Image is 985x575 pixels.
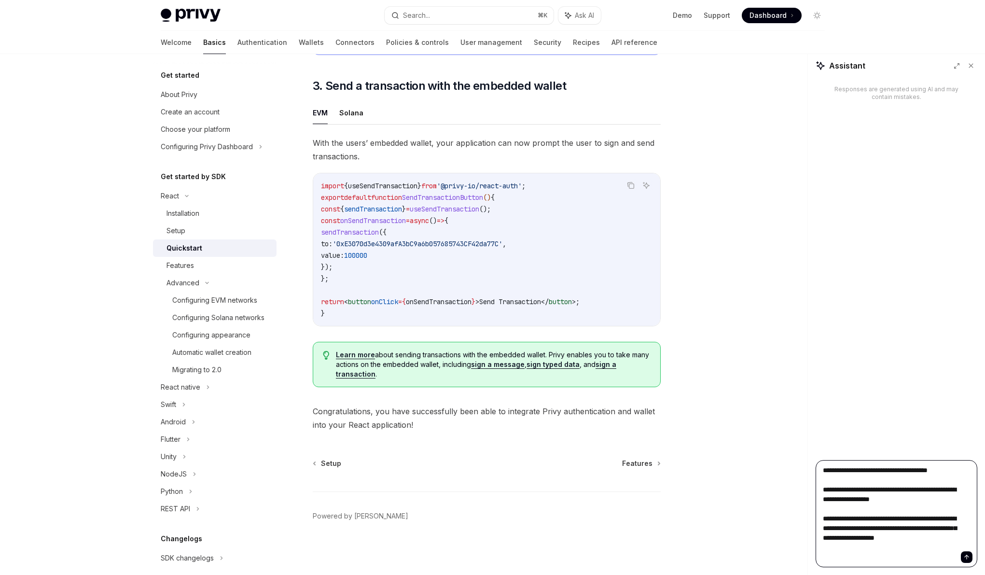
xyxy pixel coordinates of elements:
[502,239,506,248] span: ,
[961,551,972,563] button: Send message
[402,297,406,306] span: {
[153,239,277,257] a: Quickstart
[333,239,502,248] span: '0xE3070d3e4309afA3bC9a6b057685743CF42da77C'
[809,8,825,23] button: Toggle dark mode
[541,297,549,306] span: </
[299,31,324,54] a: Wallets
[421,182,437,190] span: from
[161,399,176,410] div: Swift
[321,216,340,225] span: const
[386,31,449,54] a: Policies & controls
[321,182,344,190] span: import
[153,103,277,121] a: Create an account
[437,216,444,225] span: =>
[153,344,277,361] a: Automatic wallet creation
[321,263,333,271] span: });
[410,205,479,213] span: useSendTransaction
[437,182,522,190] span: '@privy-io/react-auth'
[321,193,344,202] span: export
[153,257,277,274] a: Features
[704,11,730,20] a: Support
[313,101,328,124] button: EVM
[161,190,179,202] div: React
[172,329,250,341] div: Configuring appearance
[237,31,287,54] a: Authentication
[576,297,580,306] span: ;
[344,297,348,306] span: <
[475,297,479,306] span: >
[314,459,341,468] a: Setup
[340,216,406,225] span: onSendTransaction
[406,216,410,225] span: =
[161,9,221,22] img: light logo
[522,182,526,190] span: ;
[624,179,637,192] button: Copy the contents from the code block
[172,364,222,376] div: Migrating to 2.0
[321,309,325,318] span: }
[161,171,226,182] h5: Get started by SDK
[313,78,566,94] span: 3. Send a transaction with the embedded wallet
[321,251,344,260] span: value:
[153,361,277,379] a: Migrating to 2.0
[166,225,185,237] div: Setup
[344,205,402,213] span: sendTransaction
[379,228,387,237] span: ({
[410,216,429,225] span: async
[321,205,340,213] span: const
[161,124,230,135] div: Choose your platform
[321,297,344,306] span: return
[479,205,491,213] span: ();
[398,297,402,306] span: =
[348,297,371,306] span: button
[161,503,190,515] div: REST API
[153,222,277,239] a: Setup
[321,228,379,237] span: sendTransaction
[313,136,661,163] span: With the users’ embedded wallet, your application can now prompt the user to sign and send transa...
[831,85,962,101] div: Responses are generated using AI and may contain mistakes.
[749,11,787,20] span: Dashboard
[479,297,541,306] span: Send Transaction
[483,193,491,202] span: ()
[348,182,417,190] span: useSendTransaction
[166,260,194,271] div: Features
[742,8,802,23] a: Dashboard
[538,12,548,19] span: ⌘ K
[161,89,197,100] div: About Privy
[172,312,264,323] div: Configuring Solana networks
[402,193,483,202] span: SendTransactionButton
[161,416,186,428] div: Android
[406,297,472,306] span: onSendTransaction
[321,239,333,248] span: to:
[153,121,277,138] a: Choose your platform
[321,459,341,468] span: Setup
[339,101,363,124] button: Solana
[153,309,277,326] a: Configuring Solana networks
[336,351,375,359] a: Learn more
[549,297,572,306] span: button
[385,7,554,24] button: Search...⌘K
[161,533,202,545] h5: Changelogs
[161,141,253,153] div: Configuring Privy Dashboard
[161,434,180,445] div: Flutter
[572,297,576,306] span: >
[166,277,199,289] div: Advanced
[166,208,199,219] div: Installation
[429,216,437,225] span: ()
[161,552,214,564] div: SDK changelogs
[161,70,199,81] h5: Get started
[153,205,277,222] a: Installation
[153,292,277,309] a: Configuring EVM networks
[622,459,660,468] a: Features
[417,182,421,190] span: }
[161,106,220,118] div: Create an account
[344,251,367,260] span: 100000
[344,193,371,202] span: default
[460,31,522,54] a: User management
[527,360,580,369] a: sign typed data
[344,182,348,190] span: {
[403,10,430,21] div: Search...
[371,297,398,306] span: onClick
[313,405,661,432] span: Congratulations, you have successfully been able to integrate Privy authentication and wallet int...
[622,459,652,468] span: Features
[575,11,594,20] span: Ask AI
